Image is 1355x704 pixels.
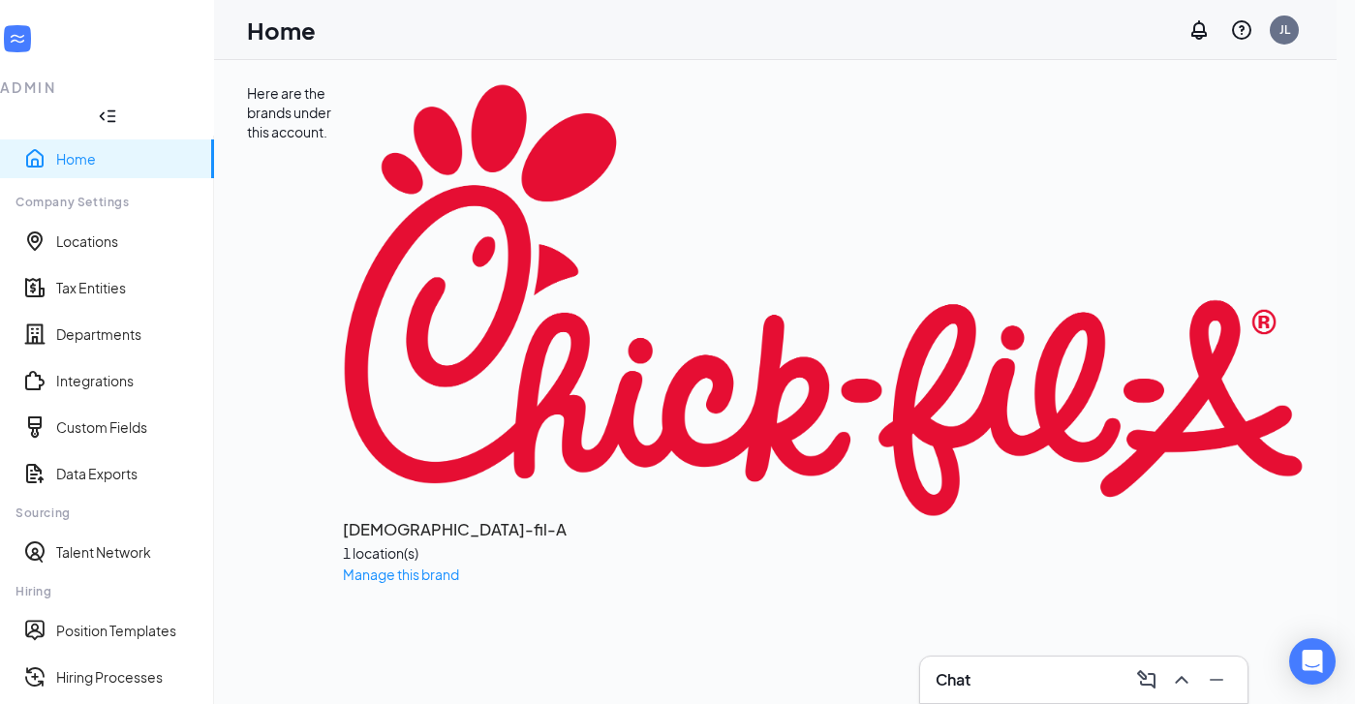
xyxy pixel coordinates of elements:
[15,194,198,210] div: Company Settings
[56,371,199,390] a: Integrations
[1166,664,1197,695] button: ChevronUp
[56,278,199,297] a: Tax Entities
[343,542,1304,564] div: 1 location(s)
[936,669,970,690] h3: Chat
[1135,668,1158,691] svg: ComposeMessage
[1289,638,1336,685] div: Open Intercom Messenger
[56,621,199,640] a: Position Templates
[1131,664,1162,695] button: ComposeMessage
[247,14,316,46] h1: Home
[1170,668,1193,691] svg: ChevronUp
[1187,18,1211,42] svg: Notifications
[56,542,199,562] a: Talent Network
[56,667,199,687] a: Hiring Processes
[1201,664,1232,695] button: Minimize
[343,517,1304,542] h3: [DEMOGRAPHIC_DATA]-fil-A
[15,505,198,521] div: Sourcing
[56,324,199,344] a: Departments
[1230,18,1253,42] svg: QuestionInfo
[56,417,199,437] a: Custom Fields
[1279,21,1290,38] div: JL
[247,83,343,585] div: Here are the brands under this account.
[56,464,199,483] a: Data Exports
[1205,668,1228,691] svg: Minimize
[8,29,27,48] svg: WorkstreamLogo
[56,149,199,168] a: Home
[56,231,199,251] a: Locations
[343,566,459,583] a: Manage this brand
[15,583,198,599] div: Hiring
[343,83,1304,517] img: Chick-fil-A logo
[98,107,117,126] svg: Collapse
